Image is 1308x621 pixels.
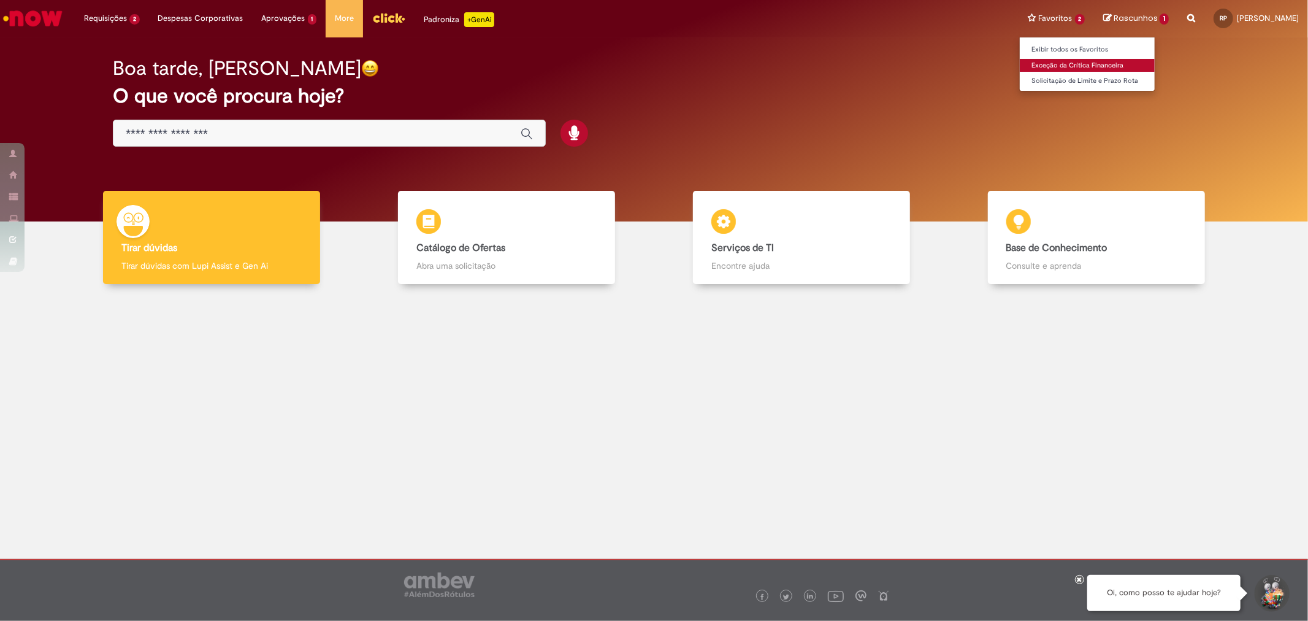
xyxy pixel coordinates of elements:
[372,9,405,27] img: click_logo_yellow_360x200.png
[855,590,866,601] img: logo_footer_workplace.png
[416,260,597,272] p: Abra uma solicitação
[361,60,379,77] img: happy-face.png
[1020,74,1155,88] a: Solicitação de Limite e Prazo Rota
[1253,575,1290,612] button: Iniciar Conversa de Suporte
[878,590,889,601] img: logo_footer_naosei.png
[424,12,494,27] div: Padroniza
[335,12,354,25] span: More
[121,260,302,272] p: Tirar dúvidas com Lupi Assist e Gen Ai
[1237,13,1299,23] span: [PERSON_NAME]
[121,242,177,254] b: Tirar dúvidas
[308,14,317,25] span: 1
[64,191,359,285] a: Tirar dúvidas Tirar dúvidas com Lupi Assist e Gen Ai
[404,573,475,597] img: logo_footer_ambev_rotulo_gray.png
[759,594,765,600] img: logo_footer_facebook.png
[1075,14,1085,25] span: 2
[654,191,949,285] a: Serviços de TI Encontre ajuda
[1039,12,1073,25] span: Favoritos
[158,12,243,25] span: Despesas Corporativas
[1160,13,1169,25] span: 1
[711,242,774,254] b: Serviços de TI
[113,85,1195,107] h2: O que você procura hoje?
[416,242,505,254] b: Catálogo de Ofertas
[262,12,305,25] span: Aprovações
[1020,59,1155,72] a: Exceção da Crítica Financeira
[711,260,892,272] p: Encontre ajuda
[807,593,813,601] img: logo_footer_linkedin.png
[1114,12,1158,24] span: Rascunhos
[1006,260,1187,272] p: Consulte e aprenda
[1103,13,1169,25] a: Rascunhos
[464,12,494,27] p: +GenAi
[113,58,361,79] h2: Boa tarde, [PERSON_NAME]
[1019,37,1156,91] ul: Favoritos
[1006,242,1107,254] b: Base de Conhecimento
[129,14,140,25] span: 2
[783,594,789,600] img: logo_footer_twitter.png
[1087,575,1241,611] div: Oi, como posso te ajudar hoje?
[949,191,1244,285] a: Base de Conhecimento Consulte e aprenda
[84,12,127,25] span: Requisições
[828,588,844,604] img: logo_footer_youtube.png
[1020,43,1155,56] a: Exibir todos os Favoritos
[359,191,654,285] a: Catálogo de Ofertas Abra uma solicitação
[1,6,64,31] img: ServiceNow
[1220,14,1227,22] span: RP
